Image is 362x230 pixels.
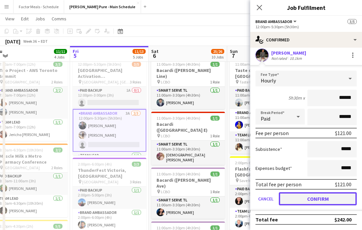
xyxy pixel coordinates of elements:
[255,216,278,223] div: Total fee
[230,156,303,230] app-job-card: 2:00pm-6:00pm (4h)2/2Flashfood APP USA Modesto, [GEOGRAPHIC_DATA] Save Mart #952 RolesPaid Backup...
[210,172,220,176] span: 1/1
[82,179,118,184] span: [GEOGRAPHIC_DATA]
[54,55,67,59] div: 4 Jobs
[255,165,292,171] label: Expenses budget
[133,49,146,54] span: 11/13
[210,116,220,121] span: 1/1
[211,49,224,54] span: 25/26
[73,152,146,174] app-card-role: Team Lead1/1
[151,58,225,109] app-job-card: 11:00am-3:30pm (4h30m)1/1Bacardi ([PERSON_NAME] Line) LCBO1 RoleSmart Serve TL1/111:00am-3:30pm (...
[335,181,351,188] div: $121.00
[161,189,170,194] span: LCBO
[235,160,269,165] span: 2:00pm-6:00pm (4h)
[288,95,305,101] div: 5h30m x
[51,80,62,84] span: 2 Roles
[151,87,225,109] app-card-role: Smart Serve TL1/111:00am-3:30pm (4h30m)[PERSON_NAME]
[73,48,79,54] span: Fri
[335,130,351,136] div: $121.00
[255,146,282,152] label: Subsistence
[130,80,141,84] span: 3 Roles
[271,56,288,61] div: Not rated
[151,196,225,219] app-card-role: Smart Serve TL1/111:00am-3:30pm (4h30m)[PERSON_NAME]
[4,165,40,170] span: [GEOGRAPHIC_DATA]
[78,62,121,67] span: 12:00pm-5:30pm (5h30m)
[250,32,362,48] div: Confirmed
[255,192,276,205] button: Cancel
[78,162,112,167] span: 2:00pm-6:00pm (4h)
[150,52,158,59] span: 6
[5,16,14,22] span: View
[151,177,225,189] h3: Bacardi ([PERSON_NAME] Ave)
[255,19,292,24] span: Brand Ambassador
[230,166,303,178] h3: Flashfood APP USA Modesto, [GEOGRAPHIC_DATA]
[33,14,48,23] a: Jobs
[54,49,67,54] span: 11/11
[230,67,303,79] h3: Taste of The Kingsway x [GEOGRAPHIC_DATA]
[133,55,145,59] div: 5 Jobs
[53,62,62,67] span: 3/3
[130,179,141,184] span: 3 Roles
[288,56,303,61] div: 10.1km
[151,168,225,219] app-job-card: 11:00am-3:30pm (4h30m)1/1Bacardi ([PERSON_NAME] Ave) LCBO1 RoleSmart Serve TL1/111:00am-3:30pm (4...
[157,62,200,67] span: 11:00am-3:30pm (4h30m)
[211,55,224,59] div: 10 Jobs
[73,167,146,179] h3: ThunderFest Victoria, [GEOGRAPHIC_DATA]
[230,109,303,131] app-card-role: Brand Ambassador1/111:00am-7:00pm (8h)[PERSON_NAME]
[64,0,141,13] button: [PERSON_NAME] Pure - Main Schedule
[230,48,238,54] span: Sun
[35,16,45,22] span: Jobs
[3,14,17,23] a: View
[82,80,130,84] span: [GEOGRAPHIC_DATA], [GEOGRAPHIC_DATA]
[239,80,278,84] span: Taste Of The Kingsway
[73,58,146,155] app-job-card: 12:00pm-5:30pm (5h30m)3/5[GEOGRAPHIC_DATA] Activation [GEOGRAPHIC_DATA] [GEOGRAPHIC_DATA], [GEOGR...
[210,80,220,84] span: 1 Role
[4,80,40,84] span: [GEOGRAPHIC_DATA]
[51,165,62,170] span: 2 Roles
[210,62,220,67] span: 1/1
[279,192,357,205] button: Confirm
[49,14,69,23] a: Comms
[255,24,357,29] div: 12:00pm-5:30pm (5h30m)
[72,52,79,59] span: 5
[230,87,303,109] app-card-role: Paid Backup1/111:00am-2:00pm (3h)[PERSON_NAME]
[271,50,306,56] div: [PERSON_NAME]
[41,39,48,44] div: EDT
[151,112,225,165] app-job-card: 11:00am-3:30pm (4h30m)1/1Bacardi ([GEOGRAPHIC_DATA] E) LCBO1 RoleSmart Serve TL1/111:00am-3:30pm ...
[161,80,170,84] span: LCBO
[22,39,38,44] span: Week 36
[53,224,62,229] span: 5/5
[161,133,170,138] span: LCBO
[255,181,302,188] div: Total fee per person
[132,62,141,67] span: 3/5
[13,0,64,13] button: Factor Meals - Schedule
[348,19,357,24] span: 3/5
[73,187,146,209] app-card-role: Paid Backup1/12:00pm-5:00pm (3h)[PERSON_NAME]
[73,109,146,152] app-card-role: Brand Ambassador3A2/312:00pm-5:30pm (5h30m)[PERSON_NAME][PERSON_NAME]
[235,62,271,67] span: 11:00am-7:00pm (8h)
[334,216,351,223] div: $242.00
[255,130,289,136] div: Fee per person
[53,148,62,152] span: 2/2
[73,87,146,109] app-card-role: Paid Backup1A0/112:00pm-3:00pm (3h)
[21,16,29,22] span: Edit
[73,67,146,79] h3: [GEOGRAPHIC_DATA] Activation [GEOGRAPHIC_DATA]
[230,208,303,230] app-card-role: Team Lead1/12:00pm-6:00pm (4h)[PERSON_NAME]
[157,116,200,121] span: 11:00am-3:30pm (4h30m)
[229,52,238,59] span: 7
[132,162,141,167] span: 3/3
[250,3,362,12] h3: Job Fulfilment
[210,189,220,194] span: 1 Role
[239,178,263,183] span: Save Mart #95
[230,58,303,154] app-job-card: 11:00am-7:00pm (8h)3/3Taste of The Kingsway x [GEOGRAPHIC_DATA] Taste Of The Kingsway3 RolesPaid ...
[151,67,225,79] h3: Bacardi ([PERSON_NAME] Line)
[157,172,200,176] span: 11:00am-3:30pm (4h30m)
[18,14,31,23] a: Edit
[52,16,66,22] span: Comms
[230,185,303,208] app-card-role: Paid Backup1/12:00pm-5:00pm (3h)[PERSON_NAME]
